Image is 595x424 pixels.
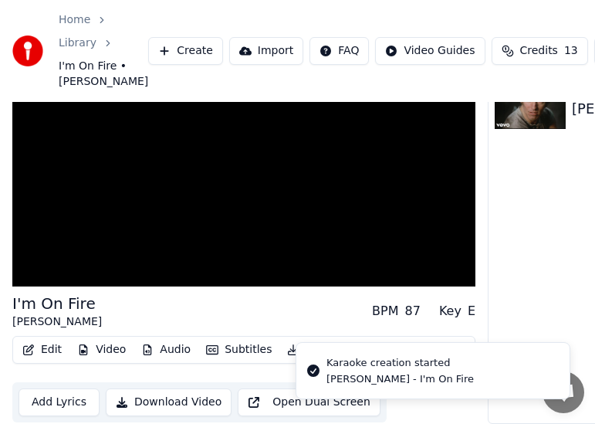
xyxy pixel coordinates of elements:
[326,372,474,386] div: [PERSON_NAME] - I'm On Fire
[12,293,102,314] div: I'm On Fire
[405,302,421,321] div: 87
[19,388,100,416] button: Add Lyrics
[468,302,475,321] div: E
[372,302,398,321] div: BPM
[439,302,461,321] div: Key
[59,12,148,90] nav: breadcrumb
[12,36,43,66] img: youka
[71,339,132,361] button: Video
[59,59,148,90] span: I'm On Fire • [PERSON_NAME]
[59,12,90,28] a: Home
[12,314,102,330] div: [PERSON_NAME]
[520,43,558,59] span: Credits
[281,339,366,361] button: Download
[492,37,588,65] button: Credits13
[309,37,369,65] button: FAQ
[106,388,232,416] button: Download Video
[238,388,380,416] button: Open Dual Screen
[375,37,485,65] button: Video Guides
[148,37,223,65] button: Create
[135,339,197,361] button: Audio
[16,339,68,361] button: Edit
[564,43,578,59] span: 13
[59,36,96,51] a: Library
[326,355,474,371] div: Karaoke creation started
[200,339,278,361] button: Subtitles
[229,37,303,65] button: Import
